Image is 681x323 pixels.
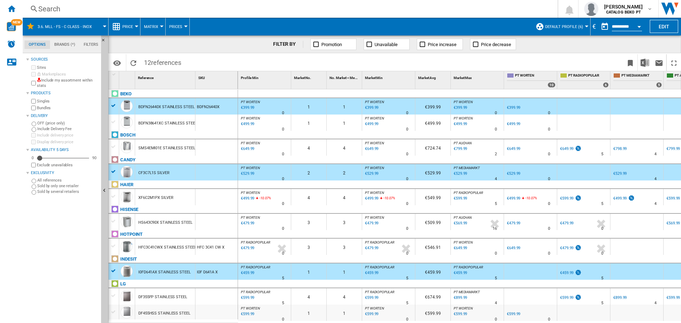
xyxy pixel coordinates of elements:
[365,141,384,145] span: PT WORTEN
[548,151,550,158] div: Delivery Time : 0 day
[240,220,254,227] div: Last updated : Monday, 22 September 2025 09:08
[365,166,384,170] span: PT WORTEN
[240,104,254,111] div: Last updated : Monday, 22 September 2025 03:59
[241,216,260,219] span: PT WORTEN
[559,294,582,301] div: €599.99
[330,76,355,80] span: No. Market < Me
[32,190,36,195] input: Sold by several retailers
[656,82,662,88] div: 5 offers sold by PT MEDIAMARKT
[327,164,362,180] div: 2
[37,155,89,162] md-slider: Availability
[415,115,450,131] div: €499.99
[666,196,680,201] div: €599.99
[138,99,194,115] div: BDFN26440X STAINLESS STEEL
[406,225,408,232] div: Delivery Time : 0 day
[138,140,195,156] div: SMS4EMI01E STAINLESS STEEL
[506,311,520,318] div: €599.99
[241,76,259,80] span: Profile Min
[140,54,185,69] span: 12
[621,73,662,79] span: PT MEDIAMARKT
[506,170,520,177] div: €529.99
[144,24,158,29] span: Matrix
[506,245,520,252] div: €649.99
[365,240,394,244] span: PT RADIOPOPULAR
[406,200,408,207] div: Delivery Time : 0 day
[453,245,467,252] div: Last updated : Monday, 22 September 2025 06:31
[415,214,450,230] div: €509.99
[453,145,467,152] div: Last updated : Monday, 22 September 2025 12:34
[548,126,550,133] div: Delivery Time : 0 day
[37,139,98,145] label: Display delivery price
[31,106,36,110] input: Bundles
[37,162,98,168] label: Exclude unavailables
[481,42,511,47] span: Price decrease
[665,195,680,202] div: €599.99
[613,146,627,151] div: €798.99
[169,18,186,35] button: Prices
[31,79,36,88] input: Include my assortment within stats
[375,42,398,47] span: Unavailable
[195,263,238,280] div: I0F D641A X
[453,195,467,202] div: Last updated : Monday, 22 September 2025 04:28
[665,145,680,152] div: €799.99
[241,191,260,195] span: PT WORTEN
[454,76,472,80] span: Market Max
[666,221,680,225] div: €569.99
[151,59,181,66] span: references
[138,165,170,181] div: CF3C7L1S SILVER
[548,82,555,88] div: 10 offers sold by PT WORTEN
[241,166,260,170] span: PT WORTEN
[601,200,603,207] div: Delivery Time : 5 days
[37,65,98,70] label: Sites
[575,245,582,251] img: promotionV3.png
[415,98,450,115] div: €399.99
[137,71,195,82] div: Sort None
[568,73,609,79] span: PT RADIOPOPULAR
[454,141,472,145] span: PT AUCHAN
[453,170,467,177] div: Last updated : Monday, 22 September 2025 01:53
[120,255,137,263] div: Click to filter on that brand
[240,269,254,277] div: Last updated : Monday, 22 September 2025 04:28
[38,24,92,29] span: 3.6. MLL - FS - C Class - Inox
[559,145,582,152] div: €649.99
[291,115,326,131] div: 1
[195,239,238,255] div: HFC 3C41 CW X
[7,40,16,48] img: alerts-logo.svg
[291,139,326,156] div: 4
[667,54,681,71] button: Maximize
[650,20,678,33] button: Edit
[493,225,497,232] div: Delivery Time : 16 days
[560,146,574,151] div: €649.99
[601,151,603,158] div: Delivery Time : 5 days
[654,176,657,183] div: Delivery Time : 4 days
[506,104,520,111] div: €399.99
[507,246,520,250] div: €649.99
[364,220,378,227] div: Last updated : Monday, 22 September 2025 09:08
[24,40,50,49] md-tab-item: Options
[665,220,680,227] div: €569.99
[417,71,450,82] div: Market Avg Sort None
[121,71,135,82] div: Sort None
[31,65,36,70] input: Sites
[506,145,520,152] div: €649.99
[126,54,140,71] button: Reload
[364,245,378,252] div: Last updated : Monday, 22 September 2025 04:29
[7,22,16,31] img: wise-card.svg
[383,196,392,200] span: -10.07
[548,200,550,207] div: Delivery Time : 0 day
[282,200,284,207] div: Delivery Time : 0 day
[575,269,582,275] img: promotionV3.png
[454,166,480,170] span: PT MEDIAMARKT
[364,71,415,82] div: Sort None
[37,78,41,82] img: mysite-not-bg-18x18.png
[138,264,191,280] div: I0FD641AX STAINLESS STEEL
[453,269,467,277] div: Last updated : Monday, 22 September 2025 04:28
[144,18,162,35] button: Matrix
[364,121,378,128] div: Last updated : Monday, 22 September 2025 09:08
[37,178,98,183] label: All references
[327,214,362,230] div: 3
[38,4,539,14] div: Search
[470,39,516,50] button: Price decrease
[623,54,637,71] button: Bookmark this report
[37,78,98,89] label: Include my assortment within stats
